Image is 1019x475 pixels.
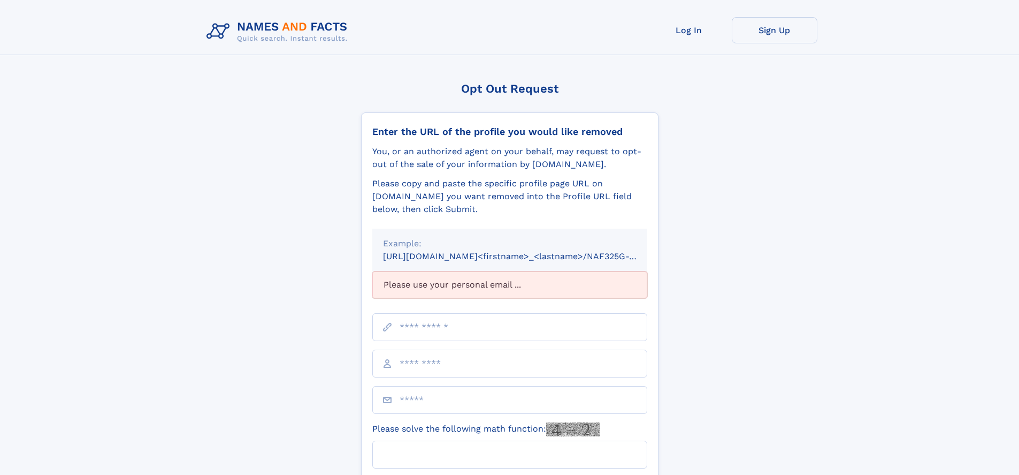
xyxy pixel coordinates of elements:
div: You, or an authorized agent on your behalf, may request to opt-out of the sale of your informatio... [372,145,647,171]
div: Example: [383,237,637,250]
div: Please copy and paste the specific profile page URL on [DOMAIN_NAME] you want removed into the Pr... [372,177,647,216]
a: Sign Up [732,17,817,43]
div: Opt Out Request [361,82,658,95]
div: Enter the URL of the profile you would like removed [372,126,647,138]
label: Please solve the following math function: [372,423,600,436]
a: Log In [646,17,732,43]
img: Logo Names and Facts [202,17,356,46]
div: Please use your personal email ... [372,272,647,298]
small: [URL][DOMAIN_NAME]<firstname>_<lastname>/NAF325G-xxxxxxxx [383,251,668,261]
